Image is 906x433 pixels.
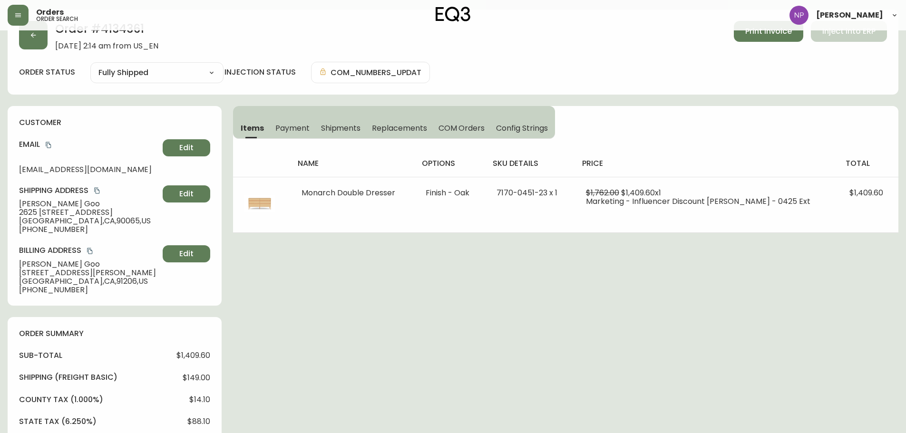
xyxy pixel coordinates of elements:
[163,139,210,156] button: Edit
[19,185,159,196] h4: Shipping Address
[745,26,792,37] span: Print Invoice
[438,123,485,133] span: COM Orders
[183,374,210,382] span: $149.00
[19,245,159,256] h4: Billing Address
[19,139,159,150] h4: Email
[372,123,427,133] span: Replacements
[497,187,557,198] span: 7170-0451-23 x 1
[275,123,310,133] span: Payment
[163,185,210,202] button: Edit
[19,67,75,77] label: order status
[179,189,194,199] span: Edit
[163,245,210,262] button: Edit
[187,417,210,426] span: $88.10
[44,140,53,150] button: copy
[241,123,264,133] span: Items
[586,196,810,207] span: Marketing - Influencer Discount [PERSON_NAME] - 0425 Ext
[19,286,159,294] span: [PHONE_NUMBER]
[19,200,159,208] span: [PERSON_NAME] Goo
[19,225,159,234] span: [PHONE_NUMBER]
[85,246,95,256] button: copy
[19,165,159,174] span: [EMAIL_ADDRESS][DOMAIN_NAME]
[19,416,97,427] h4: state tax (6.250%)
[179,143,194,153] span: Edit
[19,350,62,361] h4: sub-total
[789,6,809,25] img: 50f1e64a3f95c89b5c5247455825f96f
[55,42,158,50] span: [DATE] 2:14 am from US_EN
[36,16,78,22] h5: order search
[55,21,158,42] h2: Order # 4134361
[19,395,103,405] h4: county tax (1.000%)
[19,269,159,277] span: [STREET_ADDRESS][PERSON_NAME]
[224,67,296,77] h4: injection status
[298,158,407,169] h4: name
[436,7,471,22] img: logo
[321,123,361,133] span: Shipments
[422,158,477,169] h4: options
[621,187,661,198] span: $1,409.60 x 1
[302,187,395,198] span: Monarch Double Dresser
[19,372,117,383] h4: Shipping ( Freight Basic )
[19,328,210,339] h4: order summary
[179,249,194,259] span: Edit
[19,277,159,286] span: [GEOGRAPHIC_DATA] , CA , 91206 , US
[19,117,210,128] h4: customer
[582,158,830,169] h4: price
[816,11,883,19] span: [PERSON_NAME]
[244,189,275,219] img: 7170-451-MC-400-1-cljhf284g04390162jx23voht.jpg
[493,158,567,169] h4: sku details
[19,217,159,225] span: [GEOGRAPHIC_DATA] , CA , 90065 , US
[36,9,64,16] span: Orders
[19,260,159,269] span: [PERSON_NAME] Goo
[19,208,159,217] span: 2625 [STREET_ADDRESS]
[496,123,547,133] span: Config Strings
[586,187,619,198] span: $1,762.00
[426,189,474,197] li: Finish - Oak
[849,187,883,198] span: $1,409.60
[846,158,891,169] h4: total
[189,395,210,404] span: $14.10
[92,186,102,195] button: copy
[734,21,803,42] button: Print Invoice
[176,351,210,360] span: $1,409.60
